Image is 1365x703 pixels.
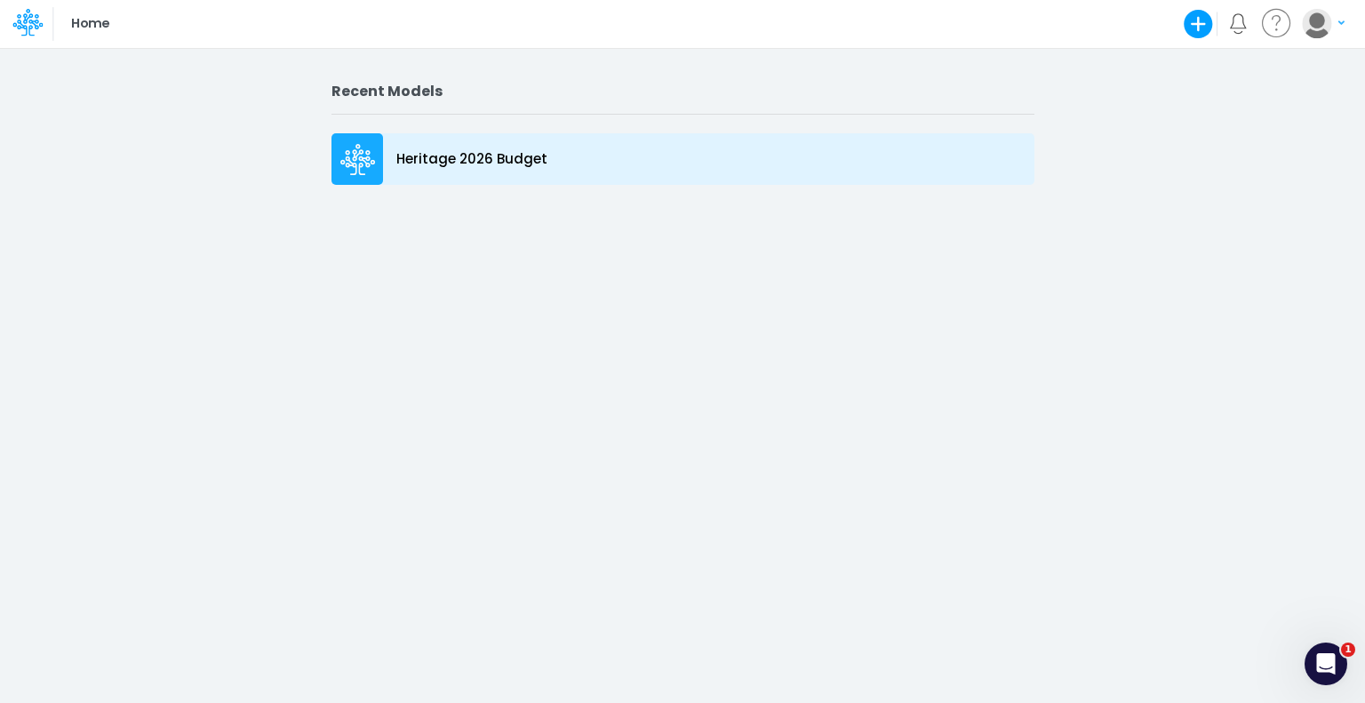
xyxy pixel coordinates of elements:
[1341,643,1355,657] span: 1
[396,149,547,170] p: Heritage 2026 Budget
[331,129,1034,189] a: Heritage 2026 Budget
[71,14,109,34] p: Home
[1228,13,1249,34] a: Notifications
[331,83,1034,100] h2: Recent Models
[1305,643,1347,685] iframe: Intercom live chat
